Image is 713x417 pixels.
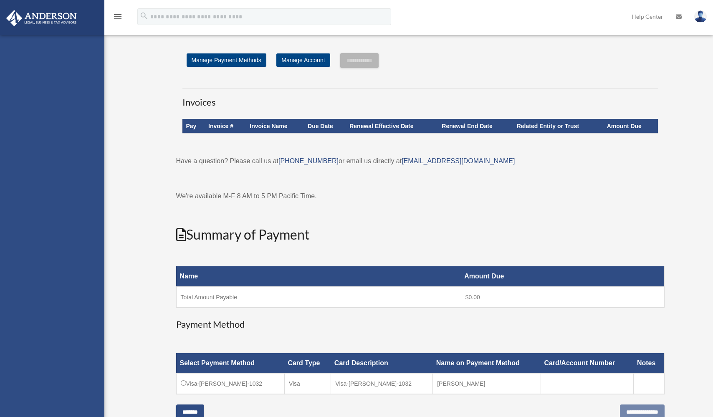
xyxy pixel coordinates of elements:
img: Anderson Advisors Platinum Portal [4,10,79,26]
p: Have a question? Please call us at or email us directly at [176,155,665,167]
i: menu [113,12,123,22]
th: Related Entity or Trust [513,119,604,133]
th: Select Payment Method [176,353,284,374]
img: User Pic [694,10,707,23]
h3: Invoices [182,88,658,109]
th: Pay [182,119,205,133]
a: menu [113,15,123,22]
th: Card Type [284,353,331,374]
th: Renewal Effective Date [346,119,438,133]
th: Name on Payment Method [433,353,541,374]
a: Manage Payment Methods [187,53,266,67]
th: Amount Due [461,266,664,287]
a: Manage Account [276,53,330,67]
th: Renewal End Date [438,119,513,133]
th: Invoice # [205,119,246,133]
th: Card/Account Number [541,353,634,374]
a: [PHONE_NUMBER] [278,157,339,164]
th: Amount Due [604,119,658,133]
td: [PERSON_NAME] [433,374,541,394]
th: Name [176,266,461,287]
th: Card Description [331,353,433,374]
h2: Summary of Payment [176,225,665,244]
th: Due Date [304,119,346,133]
p: We're available M-F 8 AM to 5 PM Pacific Time. [176,190,665,202]
h3: Payment Method [176,318,665,331]
td: Visa [284,374,331,394]
td: Visa-[PERSON_NAME]-1032 [176,374,284,394]
td: Visa-[PERSON_NAME]-1032 [331,374,433,394]
td: Total Amount Payable [176,287,461,308]
a: [EMAIL_ADDRESS][DOMAIN_NAME] [402,157,515,164]
th: Notes [634,353,664,374]
td: $0.00 [461,287,664,308]
th: Invoice Name [246,119,304,133]
i: search [139,11,149,20]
